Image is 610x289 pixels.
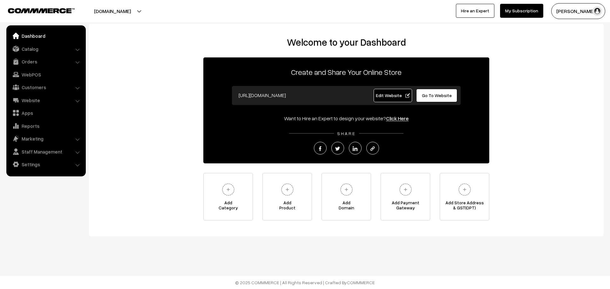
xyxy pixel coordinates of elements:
div: Want to Hire an Expert to design your website? [203,115,489,122]
img: plus.svg [279,181,296,198]
a: Customers [8,82,84,93]
img: plus.svg [220,181,237,198]
span: Add Category [204,200,253,213]
a: COMMMERCE [347,280,375,285]
a: Add PaymentGateway [381,173,430,220]
a: Reports [8,120,84,132]
span: Go To Website [422,93,452,98]
img: plus.svg [397,181,414,198]
a: Click Here [386,115,409,122]
a: Website [8,95,84,106]
a: COMMMERCE [8,6,64,14]
a: AddProduct [262,173,312,220]
button: [DOMAIN_NAME] [72,3,153,19]
a: Catalog [8,43,84,55]
a: Marketing [8,133,84,144]
a: My Subscription [500,4,543,18]
h2: Welcome to your Dashboard [95,36,597,48]
a: Hire an Expert [456,4,494,18]
p: Create and Share Your Online Store [203,66,489,78]
span: Edit Website [376,93,410,98]
span: Add Domain [322,200,371,213]
img: plus.svg [456,181,473,198]
a: Go To Website [416,89,457,102]
span: Add Payment Gateway [381,200,430,213]
button: [PERSON_NAME] [551,3,605,19]
a: Apps [8,107,84,119]
a: AddCategory [203,173,253,220]
a: Edit Website [374,89,412,102]
a: Add Store Address& GST(OPT) [440,173,489,220]
a: AddDomain [322,173,371,220]
a: Dashboard [8,30,84,42]
span: SHARE [334,131,359,136]
img: plus.svg [338,181,355,198]
a: Staff Management [8,146,84,157]
a: Orders [8,56,84,67]
a: Settings [8,159,84,170]
a: WebPOS [8,69,84,80]
img: COMMMERCE [8,8,75,13]
span: Add Product [263,200,312,213]
span: Add Store Address & GST(OPT) [440,200,489,213]
img: user [593,6,602,16]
